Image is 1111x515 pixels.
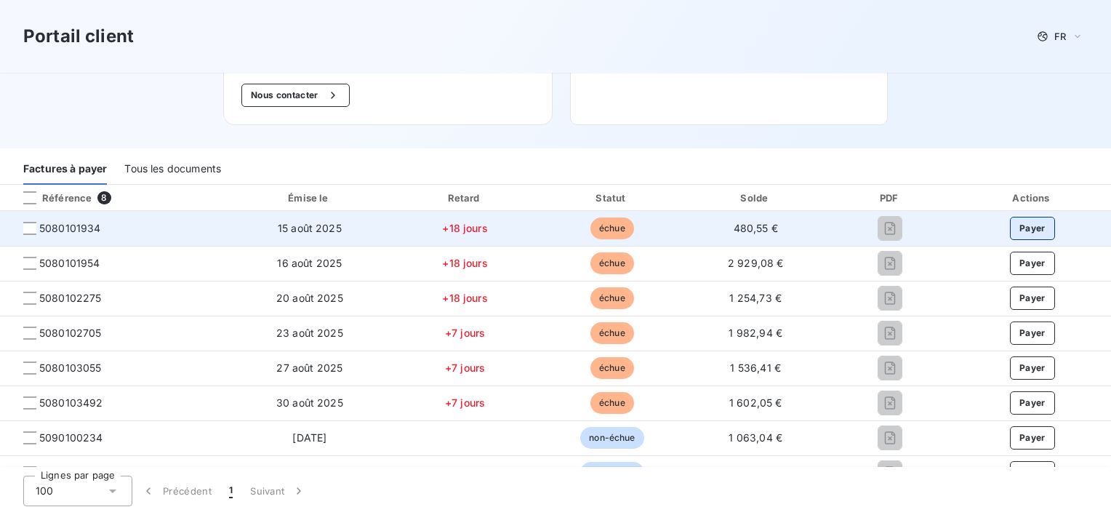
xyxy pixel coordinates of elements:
[1010,322,1055,345] button: Payer
[442,257,487,269] span: +18 jours
[445,327,485,339] span: +7 jours
[1010,287,1055,310] button: Payer
[590,217,634,239] span: échue
[731,466,780,479] span: 1 161,29 €
[590,252,634,274] span: échue
[278,222,342,234] span: 15 août 2025
[580,427,643,449] span: non-échue
[580,462,643,484] span: non-échue
[276,327,343,339] span: 23 août 2025
[292,466,326,479] span: [DATE]
[39,431,103,445] span: 5090100234
[445,396,485,409] span: +7 jours
[590,392,634,414] span: échue
[220,476,241,506] button: 1
[442,222,487,234] span: +18 jours
[830,191,951,205] div: PDF
[132,476,220,506] button: Précédent
[12,191,92,204] div: Référence
[729,327,782,339] span: 1 982,94 €
[730,362,781,374] span: 1 536,41 €
[97,191,111,204] span: 8
[542,191,682,205] div: Statut
[729,431,782,444] span: 1 063,04 €
[39,221,101,236] span: 5080101934
[734,222,778,234] span: 480,55 €
[36,484,53,498] span: 100
[445,362,485,374] span: +7 jours
[1010,426,1055,450] button: Payer
[23,154,107,185] div: Factures à payer
[728,257,784,269] span: 2 929,08 €
[39,396,103,410] span: 5080103492
[1010,356,1055,380] button: Payer
[590,322,634,344] span: échue
[124,154,221,185] div: Tous les documents
[442,292,487,304] span: +18 jours
[292,431,326,444] span: [DATE]
[241,476,315,506] button: Suivant
[276,292,343,304] span: 20 août 2025
[729,292,782,304] span: 1 254,73 €
[1054,31,1066,42] span: FR
[277,257,342,269] span: 16 août 2025
[590,357,634,379] span: échue
[1010,217,1055,240] button: Payer
[1010,252,1055,275] button: Payer
[39,291,102,306] span: 5080102275
[229,484,233,498] span: 1
[688,191,824,205] div: Solde
[39,326,102,340] span: 5080102705
[39,361,102,375] span: 5080103055
[241,84,349,107] button: Nous contacter
[1010,391,1055,415] button: Payer
[231,191,388,205] div: Émise le
[590,287,634,309] span: échue
[276,362,342,374] span: 27 août 2025
[39,466,103,480] span: 5090100685
[39,256,100,271] span: 5080101954
[729,396,782,409] span: 1 602,05 €
[276,396,343,409] span: 30 août 2025
[23,23,134,49] h3: Portail client
[957,191,1108,205] div: Actions
[393,191,537,205] div: Retard
[1010,461,1055,484] button: Payer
